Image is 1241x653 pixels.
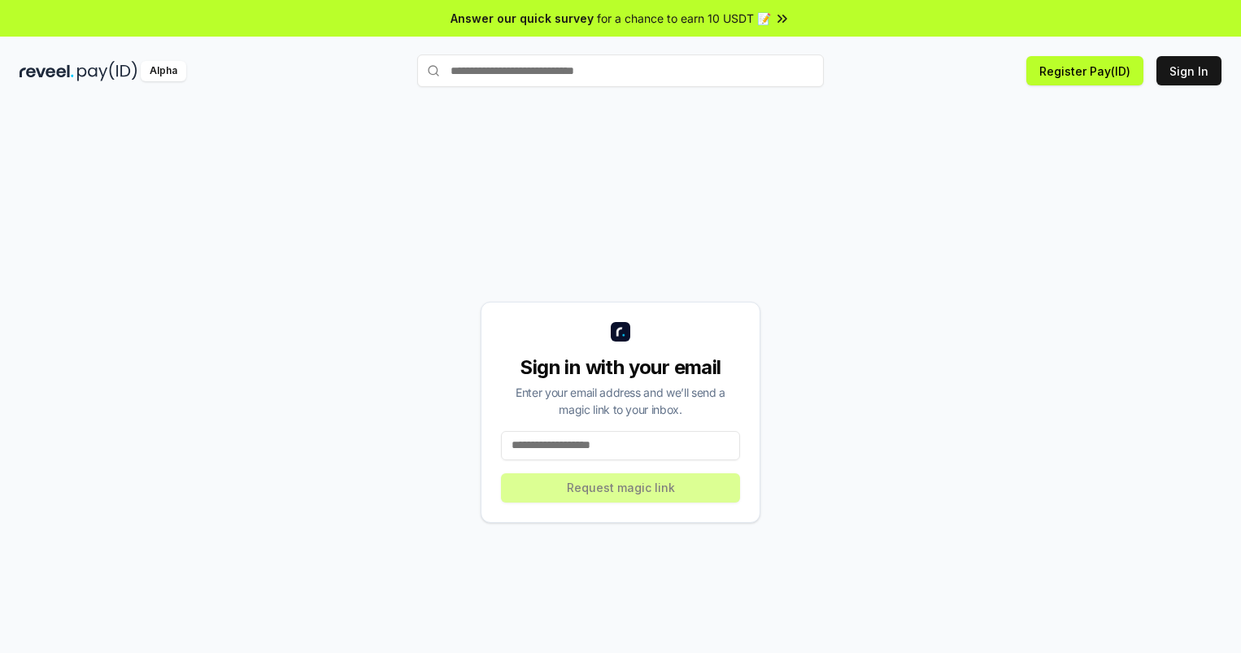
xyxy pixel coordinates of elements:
button: Sign In [1156,56,1221,85]
img: reveel_dark [20,61,74,81]
div: Enter your email address and we’ll send a magic link to your inbox. [501,384,740,418]
span: for a chance to earn 10 USDT 📝 [597,10,771,27]
img: logo_small [611,322,630,342]
div: Sign in with your email [501,355,740,381]
button: Register Pay(ID) [1026,56,1143,85]
div: Alpha [141,61,186,81]
img: pay_id [77,61,137,81]
span: Answer our quick survey [451,10,594,27]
